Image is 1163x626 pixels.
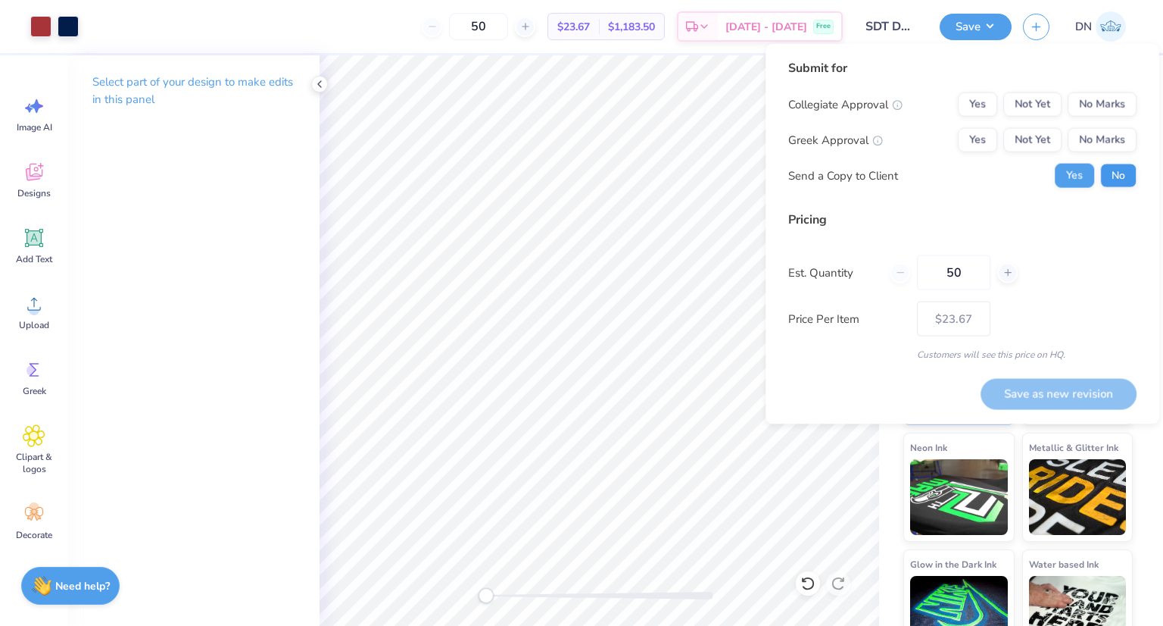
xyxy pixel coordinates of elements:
[910,459,1008,535] img: Neon Ink
[1068,11,1133,42] a: DN
[816,21,831,32] span: Free
[917,255,990,290] input: – –
[1068,92,1136,117] button: No Marks
[1068,128,1136,152] button: No Marks
[725,19,807,35] span: [DATE] - [DATE]
[788,264,878,281] label: Est. Quantity
[479,588,494,603] div: Accessibility label
[1055,164,1094,188] button: Yes
[788,348,1136,362] div: Customers will see this price on HQ.
[557,19,590,35] span: $23.67
[1029,459,1127,535] img: Metallic & Glitter Ink
[1029,556,1099,572] span: Water based Ink
[788,95,903,113] div: Collegiate Approval
[958,128,997,152] button: Yes
[1100,164,1136,188] button: No
[17,187,51,199] span: Designs
[16,529,52,541] span: Decorate
[9,451,59,475] span: Clipart & logos
[788,211,1136,229] div: Pricing
[16,253,52,265] span: Add Text
[92,74,295,108] p: Select part of your design to make edits in this panel
[1003,92,1062,117] button: Not Yet
[1003,128,1062,152] button: Not Yet
[788,167,898,184] div: Send a Copy to Client
[23,385,46,397] span: Greek
[788,131,883,149] div: Greek Approval
[449,13,508,40] input: – –
[854,11,928,42] input: Untitled Design
[910,556,996,572] span: Glow in the Dark Ink
[17,121,52,133] span: Image AI
[958,92,997,117] button: Yes
[940,14,1012,40] button: Save
[788,310,906,327] label: Price Per Item
[1075,18,1092,36] span: DN
[788,59,1136,77] div: Submit for
[55,579,110,593] strong: Need help?
[910,440,947,455] span: Neon Ink
[1029,440,1118,455] span: Metallic & Glitter Ink
[608,19,655,35] span: $1,183.50
[19,319,49,331] span: Upload
[1096,11,1126,42] img: Danielle Newport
